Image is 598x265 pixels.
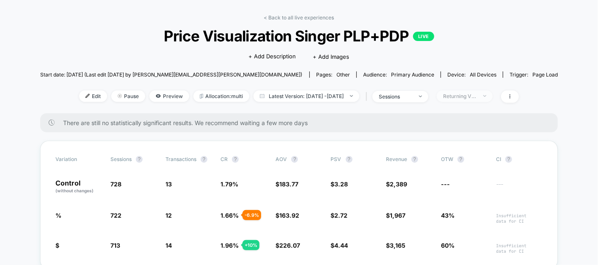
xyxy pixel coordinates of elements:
[379,93,413,100] div: sessions
[335,180,348,188] span: 3.28
[279,212,299,219] span: 163.92
[249,52,296,61] span: + Add Description
[110,242,120,249] span: 713
[55,180,102,194] p: Control
[510,71,558,78] div: Trigger:
[220,242,239,249] span: 1.96 %
[496,213,543,224] span: Insufficient data for CI
[386,212,405,219] span: $
[111,90,145,102] span: Pause
[441,71,503,78] span: Device:
[55,156,102,163] span: Variation
[279,180,298,188] span: 183.77
[331,212,348,219] span: $
[335,212,348,219] span: 2.72
[220,180,238,188] span: 1.79 %
[441,180,450,188] span: ---
[254,90,359,102] span: Latest Version: [DATE] - [DATE]
[331,156,342,162] span: PSV
[110,156,132,162] span: Sessions
[55,242,59,249] span: $
[390,180,407,188] span: 2,389
[346,156,353,163] button: ?
[193,90,249,102] span: Allocation: multi
[279,242,300,249] span: 226.07
[118,94,122,98] img: end
[335,242,348,249] span: 4.44
[165,212,172,219] span: 12
[260,94,265,98] img: calendar
[66,27,532,45] span: Price Visualization Singer PLP+PDP
[220,212,239,219] span: 1.66 %
[350,95,353,97] img: end
[390,242,405,249] span: 3,165
[55,188,94,193] span: (without changes)
[364,90,372,103] span: |
[110,212,121,219] span: 722
[496,182,543,194] span: ---
[220,156,228,162] span: CR
[316,71,350,78] div: Pages:
[276,242,300,249] span: $
[470,71,496,78] span: all devices
[483,95,486,97] img: end
[532,71,558,78] span: Page Load
[85,94,90,98] img: edit
[79,90,107,102] span: Edit
[331,242,348,249] span: $
[165,180,172,188] span: 13
[264,14,334,21] a: < Back to all live experiences
[413,32,434,41] p: LIVE
[40,71,302,78] span: Start date: [DATE] (Last edit [DATE] by [PERSON_NAME][EMAIL_ADDRESS][PERSON_NAME][DOMAIN_NAME])
[441,156,488,163] span: OTW
[243,240,259,250] div: + 10 %
[419,96,422,97] img: end
[276,156,287,162] span: AOV
[291,156,298,163] button: ?
[457,156,464,163] button: ?
[336,71,350,78] span: other
[165,242,172,249] span: 14
[386,180,407,188] span: $
[165,156,196,162] span: Transactions
[63,119,541,126] span: There are still no statistically significant results. We recommend waiting a few more days
[390,212,405,219] span: 1,967
[363,71,434,78] div: Audience:
[505,156,512,163] button: ?
[441,242,455,249] span: 60%
[331,180,348,188] span: $
[136,156,143,163] button: ?
[276,212,299,219] span: $
[443,93,477,99] div: Returning Visitors
[110,180,121,188] span: 728
[496,156,543,163] span: CI
[386,156,407,162] span: Revenue
[149,90,189,102] span: Preview
[313,53,350,60] span: + Add Images
[391,71,434,78] span: Primary Audience
[201,156,207,163] button: ?
[200,94,203,98] img: rebalance
[55,212,61,219] span: %
[411,156,418,163] button: ?
[232,156,239,163] button: ?
[243,210,261,220] div: - 6.9 %
[276,180,298,188] span: $
[441,212,455,219] span: 43%
[386,242,405,249] span: $
[496,243,543,254] span: Insufficient data for CI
